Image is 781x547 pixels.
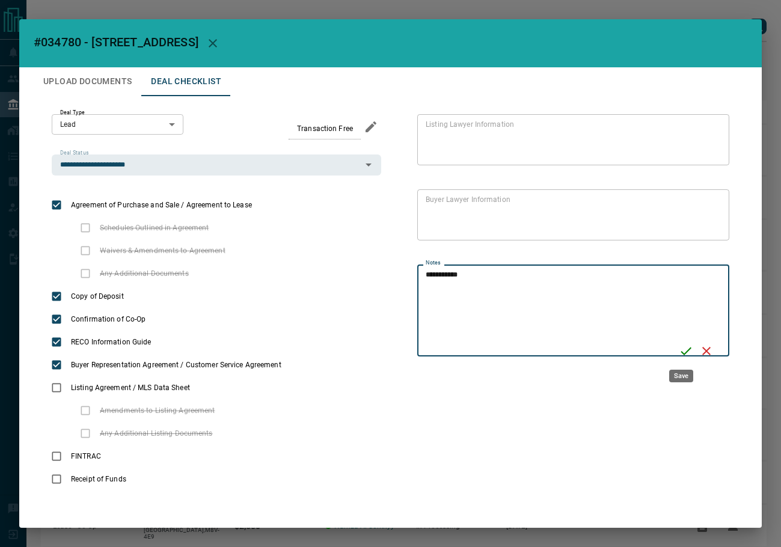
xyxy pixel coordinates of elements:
label: Notes [426,259,440,267]
span: Any Additional Listing Documents [97,428,216,439]
button: Deal Checklist [141,67,231,96]
span: Listing Agreement / MLS Data Sheet [68,382,193,393]
button: Save [676,341,696,361]
span: RECO Information Guide [68,337,154,347]
span: Waivers & Amendments to Agreement [97,245,228,256]
label: Deal Type [60,109,85,117]
span: Buyer Representation Agreement / Customer Service Agreement [68,359,284,370]
span: Any Additional Documents [97,268,192,279]
textarea: text field [426,120,716,160]
button: Upload Documents [34,67,141,96]
button: Open [360,156,377,173]
span: #034780 - [STREET_ADDRESS] [34,35,198,49]
span: Copy of Deposit [68,291,127,302]
div: Save [669,370,693,382]
span: Confirmation of Co-Op [68,314,149,325]
span: Receipt of Funds [68,474,129,484]
textarea: text field [426,270,670,352]
span: FINTRAC [68,451,104,462]
div: Lead [52,114,183,135]
span: Amendments to Listing Agreement [97,405,218,416]
span: Schedules Outlined in Agreement [97,222,212,233]
label: Deal Status [60,149,88,157]
button: Cancel [696,341,717,361]
textarea: text field [426,195,716,236]
span: Agreement of Purchase and Sale / Agreement to Lease [68,200,255,210]
button: edit [361,117,381,137]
